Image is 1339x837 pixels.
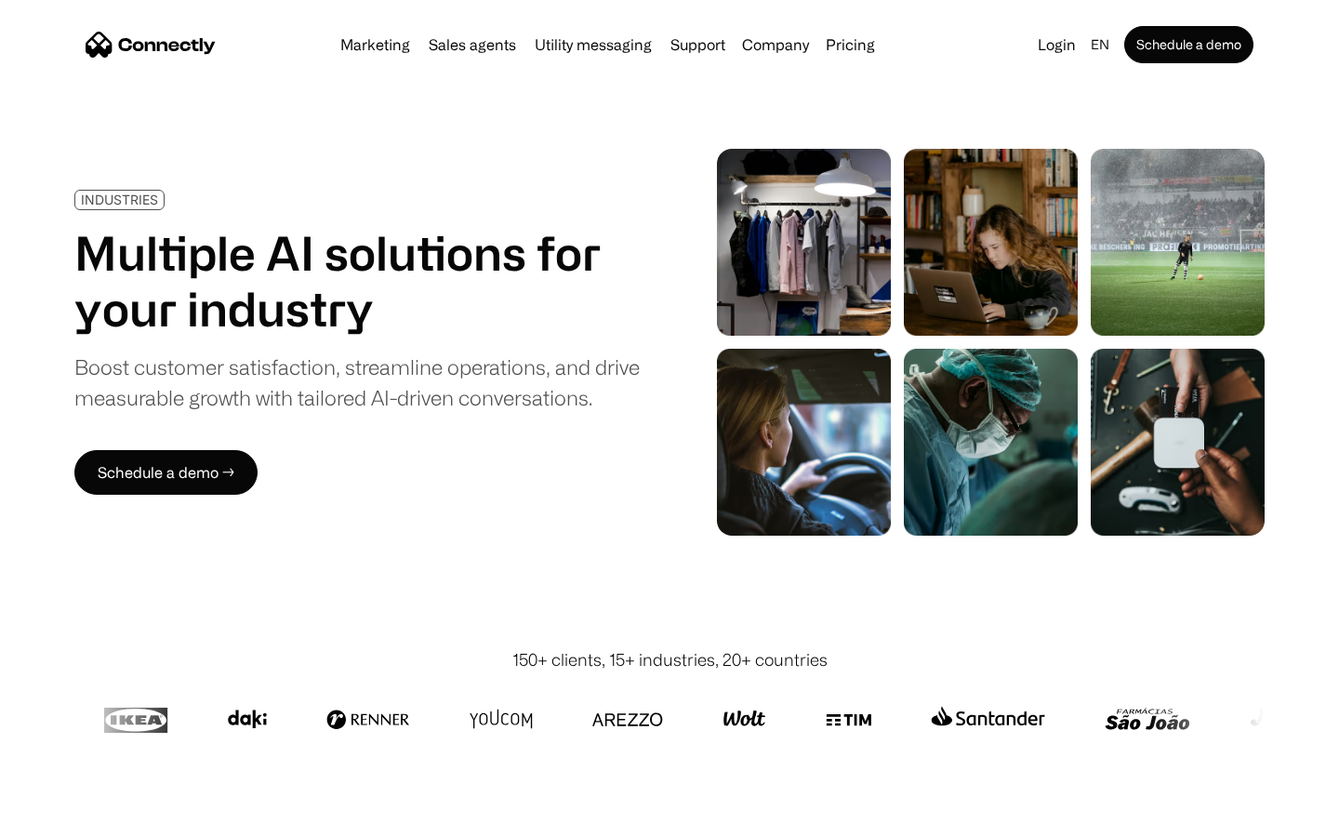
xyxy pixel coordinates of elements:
aside: Language selected: English [19,803,112,830]
a: Marketing [333,37,418,52]
h1: Multiple AI solutions for your industry [74,225,640,337]
a: Login [1030,32,1083,58]
div: en [1091,32,1109,58]
div: Boost customer satisfaction, streamline operations, and drive measurable growth with tailored AI-... [74,352,640,413]
a: Sales agents [421,37,524,52]
div: 150+ clients, 15+ industries, 20+ countries [512,647,828,672]
ul: Language list [37,804,112,830]
a: Pricing [818,37,882,52]
a: Utility messaging [527,37,659,52]
a: Support [663,37,733,52]
div: Company [742,32,809,58]
div: INDUSTRIES [81,193,158,206]
a: Schedule a demo → [74,450,258,495]
a: Schedule a demo [1124,26,1253,63]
